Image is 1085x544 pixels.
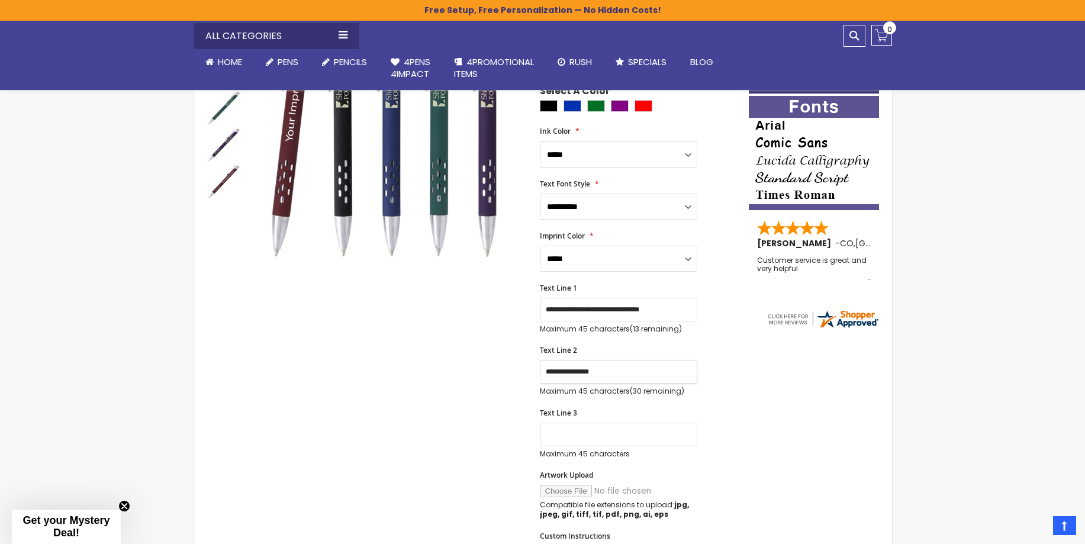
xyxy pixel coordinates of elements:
[205,126,242,163] div: Souvenir Armor Silver Trim Pens - Screen Printed
[587,100,605,112] div: Green
[205,91,241,126] img: Souvenir Armor Silver Trim Pens - Screen Printed
[218,56,242,68] span: Home
[391,56,430,80] span: 4Pens 4impact
[205,163,241,199] div: Souvenir Armor Silver Trim Pens - Screen Printed
[540,100,558,112] div: Black
[766,308,880,330] img: 4pens.com widget logo
[835,237,942,249] span: - ,
[540,470,593,480] span: Artwork Upload
[540,500,689,519] strong: jpg, jpeg, gif, tiff, tif, pdf, png, ai, eps
[1053,516,1076,535] a: Top
[540,231,585,241] span: Imprint Color
[194,49,254,75] a: Home
[871,25,892,46] a: 0
[749,96,879,210] img: font-personalization-examples
[540,179,590,189] span: Text Font Style
[766,322,880,332] a: 4pens.com certificate URL
[635,100,652,112] div: Red
[569,56,592,68] span: Rush
[757,256,872,282] div: Customer service is great and very helpful
[310,49,379,75] a: Pencils
[540,531,610,541] span: Custom Instructions
[840,237,854,249] span: CO
[334,56,367,68] span: Pencils
[540,324,697,334] p: Maximum 45 characters
[205,164,241,199] img: Souvenir Armor Silver Trim Pens - Screen Printed
[540,387,697,396] p: Maximum 45 characters
[540,283,577,293] span: Text Line 1
[454,56,534,80] span: 4PROMOTIONAL ITEMS
[628,56,667,68] span: Specials
[604,49,678,75] a: Specials
[678,49,725,75] a: Blog
[379,49,442,88] a: 4Pens4impact
[630,386,684,396] span: (30 remaining)
[194,23,359,49] div: All Categories
[12,510,121,544] div: Get your Mystery Deal!Close teaser
[757,237,835,249] span: [PERSON_NAME]
[611,100,629,112] div: Purple
[540,500,697,519] p: Compatible file extensions to upload:
[540,85,610,101] span: Select A Color
[540,408,577,418] span: Text Line 3
[205,89,242,126] div: Souvenir Armor Silver Trim Pens - Screen Printed
[855,237,942,249] span: [GEOGRAPHIC_DATA]
[630,324,682,334] span: (13 remaining)
[887,24,892,35] span: 0
[540,449,697,459] p: Maximum 45 characters
[22,514,110,539] span: Get your Mystery Deal!
[442,49,546,88] a: 4PROMOTIONALITEMS
[540,126,571,136] span: Ink Color
[546,49,604,75] a: Rush
[254,49,310,75] a: Pens
[205,127,241,163] img: Souvenir Armor Silver Trim Pens - Screen Printed
[690,56,713,68] span: Blog
[278,56,298,68] span: Pens
[540,345,577,355] span: Text Line 2
[564,100,581,112] div: Blue
[118,500,130,512] button: Close teaser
